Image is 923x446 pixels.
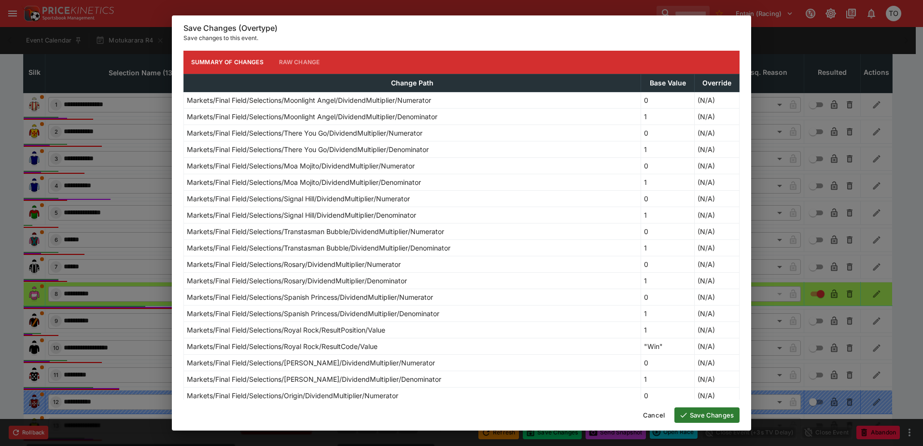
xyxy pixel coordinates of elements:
[187,144,429,154] p: Markets/Final Field/Selections/There You Go/DividendMultiplier/Denominator
[641,74,695,92] th: Base Value
[641,272,695,289] td: 1
[641,108,695,125] td: 1
[641,256,695,272] td: 0
[695,371,740,387] td: (N/A)
[187,210,416,220] p: Markets/Final Field/Selections/Signal Hill/DividendMultiplier/Denominator
[641,305,695,321] td: 1
[187,341,378,351] p: Markets/Final Field/Selections/Royal Rock/ResultCode/Value
[187,390,398,401] p: Markets/Final Field/Selections/Origin/DividendMultiplier/Numerator
[187,308,439,319] p: Markets/Final Field/Selections/Spanish Princess/DividendMultiplier/Denominator
[271,51,328,74] button: Raw Change
[641,141,695,157] td: 1
[695,321,740,338] td: (N/A)
[695,354,740,371] td: (N/A)
[695,207,740,223] td: (N/A)
[187,276,407,286] p: Markets/Final Field/Selections/Rosary/DividendMultiplier/Denominator
[695,387,740,404] td: (N/A)
[187,95,431,105] p: Markets/Final Field/Selections/Moonlight Angel/DividendMultiplier/Numerator
[187,226,444,237] p: Markets/Final Field/Selections/Transtasman Bubble/DividendMultiplier/Numerator
[641,387,695,404] td: 0
[695,125,740,141] td: (N/A)
[695,289,740,305] td: (N/A)
[695,338,740,354] td: (N/A)
[641,190,695,207] td: 0
[183,51,271,74] button: Summary of Changes
[674,407,740,423] button: Save Changes
[187,243,450,253] p: Markets/Final Field/Selections/Transtasman Bubble/DividendMultiplier/Denominator
[641,92,695,108] td: 0
[695,305,740,321] td: (N/A)
[187,325,385,335] p: Markets/Final Field/Selections/Royal Rock/ResultPosition/Value
[641,321,695,338] td: 1
[695,190,740,207] td: (N/A)
[187,358,435,368] p: Markets/Final Field/Selections/[PERSON_NAME]/DividendMultiplier/Numerator
[695,239,740,256] td: (N/A)
[695,223,740,239] td: (N/A)
[641,338,695,354] td: "Win"
[695,174,740,190] td: (N/A)
[187,292,433,302] p: Markets/Final Field/Selections/Spanish Princess/DividendMultiplier/Numerator
[183,23,740,33] h6: Save Changes (Overtype)
[695,256,740,272] td: (N/A)
[187,128,422,138] p: Markets/Final Field/Selections/There You Go/DividendMultiplier/Numerator
[187,194,410,204] p: Markets/Final Field/Selections/Signal Hill/DividendMultiplier/Numerator
[187,161,415,171] p: Markets/Final Field/Selections/Moa Mojito/DividendMultiplier/Numerator
[187,259,401,269] p: Markets/Final Field/Selections/Rosary/DividendMultiplier/Numerator
[641,289,695,305] td: 0
[641,174,695,190] td: 1
[187,374,441,384] p: Markets/Final Field/Selections/[PERSON_NAME]/DividendMultiplier/Denominator
[637,407,671,423] button: Cancel
[641,371,695,387] td: 1
[187,177,421,187] p: Markets/Final Field/Selections/Moa Mojito/DividendMultiplier/Denominator
[641,157,695,174] td: 0
[641,207,695,223] td: 1
[641,354,695,371] td: 0
[695,141,740,157] td: (N/A)
[641,125,695,141] td: 0
[184,74,641,92] th: Change Path
[695,108,740,125] td: (N/A)
[187,111,437,122] p: Markets/Final Field/Selections/Moonlight Angel/DividendMultiplier/Denominator
[695,157,740,174] td: (N/A)
[641,239,695,256] td: 1
[183,33,740,43] p: Save changes to this event.
[641,223,695,239] td: 0
[695,74,740,92] th: Override
[695,272,740,289] td: (N/A)
[695,92,740,108] td: (N/A)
